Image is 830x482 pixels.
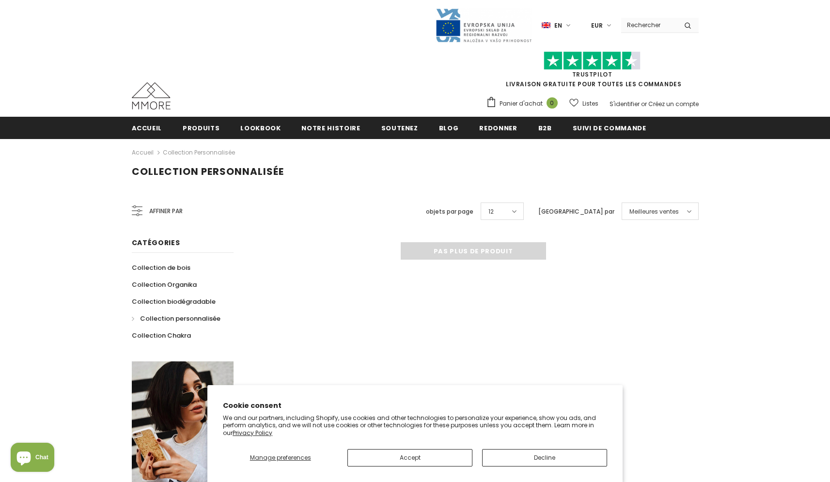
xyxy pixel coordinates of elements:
a: Javni Razpis [435,21,532,29]
span: soutenez [381,124,418,133]
a: Accueil [132,147,154,158]
a: Collection personnalisée [132,310,220,327]
a: B2B [538,117,552,139]
a: Créez un compte [648,100,699,108]
span: Listes [582,99,598,109]
span: LIVRAISON GRATUITE POUR TOUTES LES COMMANDES [486,56,699,88]
span: Collection biodégradable [132,297,216,306]
a: Blog [439,117,459,139]
a: soutenez [381,117,418,139]
button: Manage preferences [223,449,338,466]
span: Manage preferences [250,453,311,462]
a: Lookbook [240,117,281,139]
span: B2B [538,124,552,133]
span: Meilleures ventes [629,207,679,217]
span: Panier d'achat [500,99,543,109]
img: i-lang-1.png [542,21,550,30]
span: or [641,100,647,108]
span: en [554,21,562,31]
span: Collection personnalisée [140,314,220,323]
span: Redonner [479,124,517,133]
span: Accueil [132,124,162,133]
img: Faites confiance aux étoiles pilotes [544,51,641,70]
a: Suivi de commande [573,117,646,139]
inbox-online-store-chat: Shopify online store chat [8,443,57,474]
span: Produits [183,124,219,133]
a: Listes [569,95,598,112]
a: Produits [183,117,219,139]
a: Collection de bois [132,259,190,276]
span: 0 [547,97,558,109]
span: Collection de bois [132,263,190,272]
button: Decline [482,449,607,466]
label: [GEOGRAPHIC_DATA] par [538,207,614,217]
a: Collection Chakra [132,327,191,344]
span: EUR [591,21,603,31]
a: Accueil [132,117,162,139]
span: Collection personnalisée [132,165,284,178]
span: Notre histoire [301,124,360,133]
span: Collection Chakra [132,331,191,340]
a: TrustPilot [572,70,612,78]
label: objets par page [426,207,473,217]
span: Affiner par [149,206,183,217]
a: Privacy Policy [233,429,272,437]
img: Cas MMORE [132,82,171,109]
button: Accept [347,449,472,466]
a: S'identifier [610,100,640,108]
span: Lookbook [240,124,281,133]
span: 12 [488,207,494,217]
span: Suivi de commande [573,124,646,133]
h2: Cookie consent [223,401,607,411]
a: Collection personnalisée [163,148,235,156]
p: We and our partners, including Shopify, use cookies and other technologies to personalize your ex... [223,414,607,437]
span: Blog [439,124,459,133]
a: Panier d'achat 0 [486,96,563,111]
input: Search Site [621,18,677,32]
span: Collection Organika [132,280,197,289]
a: Collection Organika [132,276,197,293]
img: Javni Razpis [435,8,532,43]
a: Redonner [479,117,517,139]
span: Catégories [132,238,180,248]
a: Notre histoire [301,117,360,139]
a: Collection biodégradable [132,293,216,310]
